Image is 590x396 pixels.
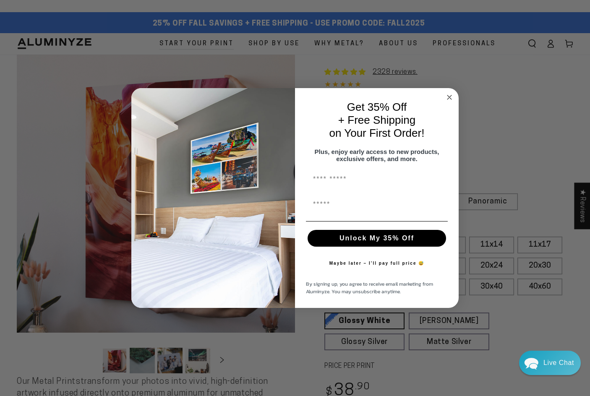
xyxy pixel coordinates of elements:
[131,88,295,308] img: 728e4f65-7e6c-44e2-b7d1-0292a396982f.jpeg
[338,114,415,126] span: + Free Shipping
[306,221,448,221] img: underline
[306,280,433,295] span: By signing up, you agree to receive email marketing from Aluminyze. You may unsubscribe anytime.
[308,230,446,247] button: Unlock My 35% Off
[543,351,574,375] div: Contact Us Directly
[329,127,425,139] span: on Your First Order!
[315,148,439,162] span: Plus, enjoy early access to new products, exclusive offers, and more.
[444,92,454,102] button: Close dialog
[347,101,407,113] span: Get 35% Off
[519,351,581,375] div: Chat widget toggle
[325,255,429,272] button: Maybe later – I’ll pay full price 😅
